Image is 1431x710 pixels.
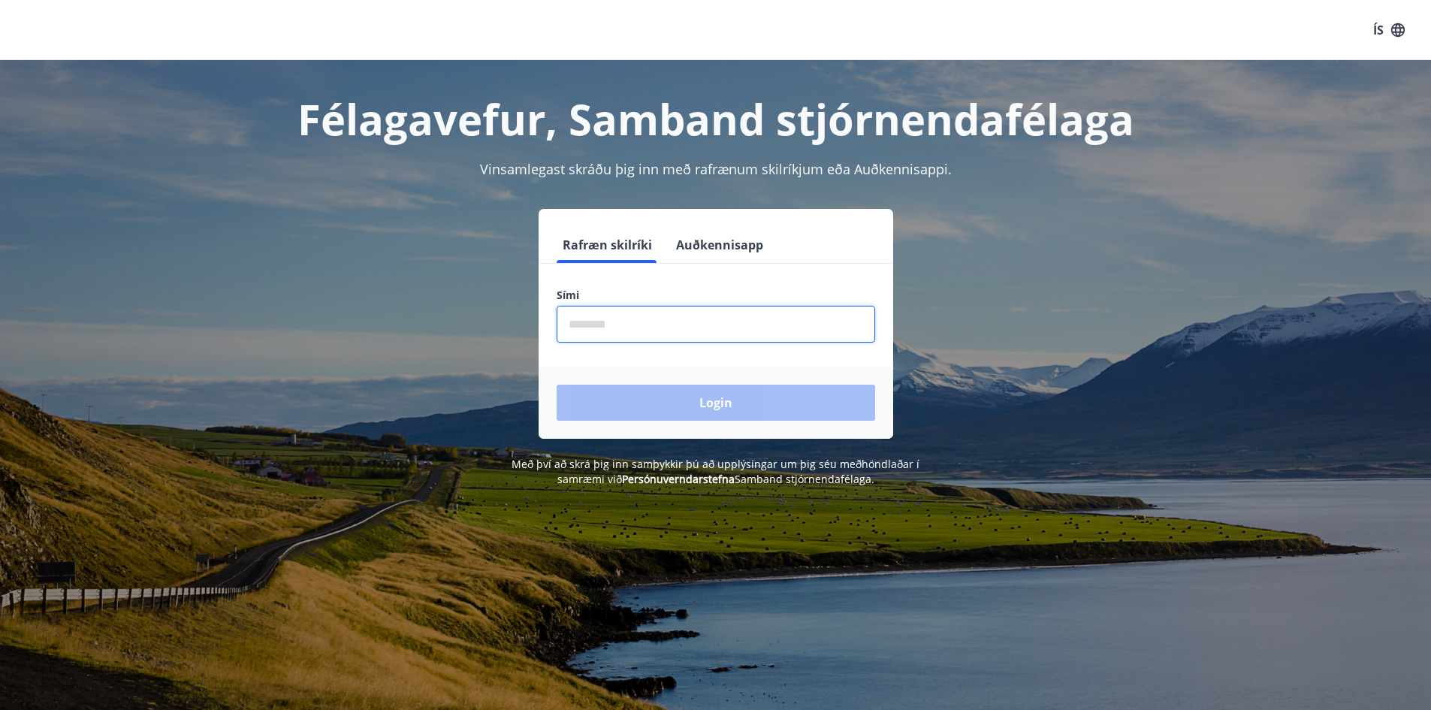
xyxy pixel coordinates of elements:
span: Með því að skrá þig inn samþykkir þú að upplýsingar um þig séu meðhöndlaðar í samræmi við Samband... [512,457,919,486]
a: Persónuverndarstefna [622,472,735,486]
button: ÍS [1365,17,1413,44]
h1: Félagavefur, Samband stjórnendafélaga [193,90,1239,147]
button: Auðkennisapp [670,227,769,263]
label: Sími [557,288,875,303]
span: Vinsamlegast skráðu þig inn með rafrænum skilríkjum eða Auðkennisappi. [480,160,952,178]
button: Rafræn skilríki [557,227,658,263]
